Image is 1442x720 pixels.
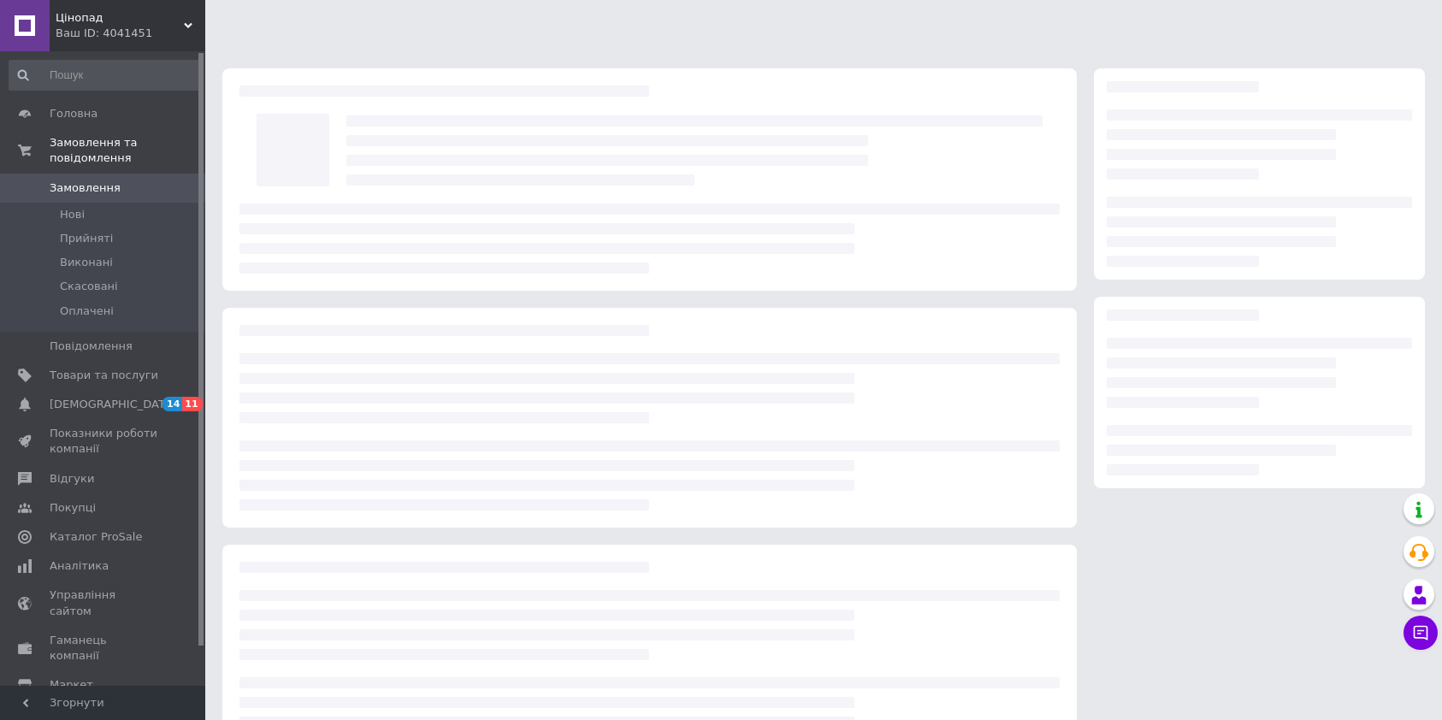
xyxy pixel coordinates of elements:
[182,397,202,411] span: 11
[50,426,158,457] span: Показники роботи компанії
[50,339,133,354] span: Повідомлення
[56,26,205,41] div: Ваш ID: 4041451
[60,231,113,246] span: Прийняті
[1404,616,1438,650] button: Чат з покупцем
[50,558,109,574] span: Аналітика
[50,397,176,412] span: [DEMOGRAPHIC_DATA]
[9,60,201,91] input: Пошук
[56,10,184,26] span: Цінопад
[50,633,158,664] span: Гаманець компанії
[50,471,94,487] span: Відгуки
[50,677,93,693] span: Маркет
[50,368,158,383] span: Товари та послуги
[50,529,142,545] span: Каталог ProSale
[50,587,158,618] span: Управління сайтом
[60,255,113,270] span: Виконані
[50,106,98,121] span: Головна
[50,135,205,166] span: Замовлення та повідомлення
[60,304,114,319] span: Оплачені
[60,207,85,222] span: Нові
[163,397,182,411] span: 14
[50,180,121,196] span: Замовлення
[60,279,118,294] span: Скасовані
[50,500,96,516] span: Покупці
